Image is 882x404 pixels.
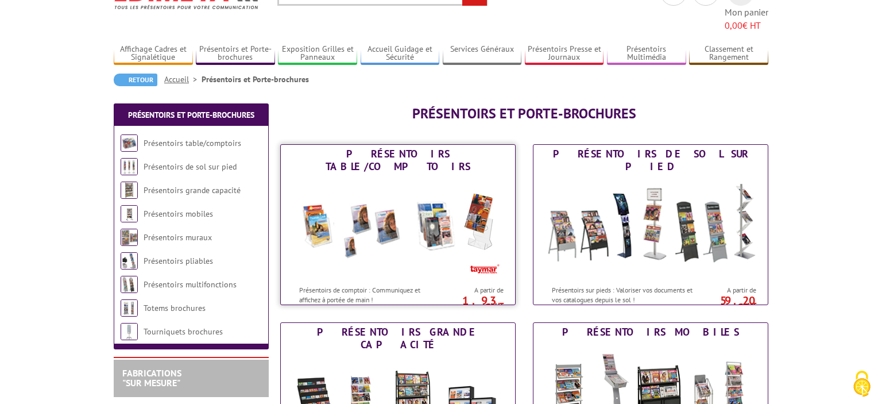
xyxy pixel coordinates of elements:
[121,229,138,246] img: Présentoirs muraux
[144,138,241,148] a: Présentoirs table/comptoirs
[552,285,694,305] p: Présentoirs sur pieds : Valoriser vos documents et vos catalogues depuis le sol !
[495,301,504,310] sup: HT
[144,232,212,243] a: Présentoirs muraux
[725,19,768,32] span: € HT
[692,297,756,311] p: 59.20 €
[443,44,522,63] a: Services Généraux
[121,252,138,270] img: Présentoirs pliables
[280,144,516,305] a: Présentoirs table/comptoirs Présentoirs table/comptoirs Présentoirs de comptoir : Communiquez et ...
[284,326,512,351] div: Présentoirs grande capacité
[122,367,181,389] a: FABRICATIONS"Sur Mesure"
[128,110,254,120] a: Présentoirs et Porte-brochures
[725,20,742,31] span: 0,00
[725,6,768,32] span: Mon panier
[299,285,442,305] p: Présentoirs de comptoir : Communiquez et affichez à portée de main !
[196,44,275,63] a: Présentoirs et Porte-brochures
[748,301,756,310] sup: HT
[144,256,213,266] a: Présentoirs pliables
[121,276,138,293] img: Présentoirs multifonctions
[536,148,765,173] div: Présentoirs de sol sur pied
[278,44,357,63] a: Exposition Grilles et Panneaux
[144,185,241,195] a: Présentoirs grande capacité
[292,176,504,279] img: Présentoirs table/comptoirs
[121,299,138,317] img: Totems brochures
[121,323,138,340] img: Tourniquets brochures
[533,144,768,305] a: Présentoirs de sol sur pied Présentoirs de sol sur pied Présentoirs sur pieds : Valoriser vos doc...
[536,326,765,338] div: Présentoirs mobiles
[284,148,512,173] div: Présentoirs table/comptoirs
[782,340,814,387] a: Haut de la page
[525,44,604,63] a: Présentoirs Presse et Journaux
[144,303,206,313] a: Totems brochures
[280,106,768,121] h1: Présentoirs et Porte-brochures
[121,182,138,199] img: Présentoirs grande capacité
[114,44,193,63] a: Affichage Cadres et Signalétique
[144,326,223,337] a: Tourniquets brochures
[544,176,757,279] img: Présentoirs de sol sur pied
[121,158,138,175] img: Présentoirs de sol sur pied
[144,161,237,172] a: Présentoirs de sol sur pied
[842,365,882,404] button: Cookies (fenêtre modale)
[144,209,213,219] a: Présentoirs mobiles
[698,286,756,295] span: A partir de
[607,44,686,63] a: Présentoirs Multimédia
[361,44,440,63] a: Accueil Guidage et Sécurité
[114,74,157,86] a: Retour
[848,370,876,398] img: Cookies (fenêtre modale)
[445,286,504,295] span: A partir de
[164,74,202,84] a: Accueil
[144,279,237,290] a: Présentoirs multifonctions
[121,134,138,152] img: Présentoirs table/comptoirs
[202,74,309,85] li: Présentoirs et Porte-brochures
[121,205,138,222] img: Présentoirs mobiles
[439,297,504,311] p: 1.93 €
[689,44,768,63] a: Classement et Rangement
